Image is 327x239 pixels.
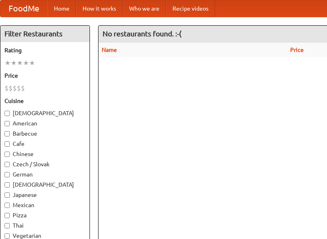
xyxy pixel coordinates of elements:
a: Home [47,0,76,17]
li: $ [21,84,25,93]
a: Who we are [123,0,166,17]
h5: Cuisine [4,97,85,105]
ng-pluralize: No restaurants found. :-( [103,30,181,38]
input: German [4,172,10,177]
label: [DEMOGRAPHIC_DATA] [4,109,85,117]
h4: Filter Restaurants [0,26,90,42]
li: $ [9,84,13,93]
input: Vegetarian [4,233,10,239]
li: ★ [29,58,35,67]
input: Japanese [4,192,10,198]
a: Price [290,47,304,53]
label: Mexican [4,201,85,209]
a: Name [102,47,117,53]
h5: Rating [4,46,85,54]
input: Czech / Slovak [4,162,10,167]
input: Barbecue [4,131,10,136]
label: Thai [4,221,85,230]
input: Chinese [4,152,10,157]
label: Cafe [4,140,85,148]
li: $ [17,84,21,93]
label: Czech / Slovak [4,160,85,168]
li: $ [4,84,9,93]
li: ★ [17,58,23,67]
label: Barbecue [4,130,85,138]
input: [DEMOGRAPHIC_DATA] [4,182,10,188]
input: Thai [4,223,10,228]
li: ★ [11,58,17,67]
input: Mexican [4,203,10,208]
input: American [4,121,10,126]
label: Pizza [4,211,85,219]
input: Cafe [4,141,10,147]
label: Chinese [4,150,85,158]
a: How it works [76,0,123,17]
label: American [4,119,85,127]
h5: Price [4,71,85,80]
input: [DEMOGRAPHIC_DATA] [4,111,10,116]
input: Pizza [4,213,10,218]
label: German [4,170,85,179]
li: ★ [23,58,29,67]
li: ★ [4,58,11,67]
label: [DEMOGRAPHIC_DATA] [4,181,85,189]
a: FoodMe [0,0,47,17]
li: $ [13,84,17,93]
a: Recipe videos [166,0,215,17]
label: Japanese [4,191,85,199]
